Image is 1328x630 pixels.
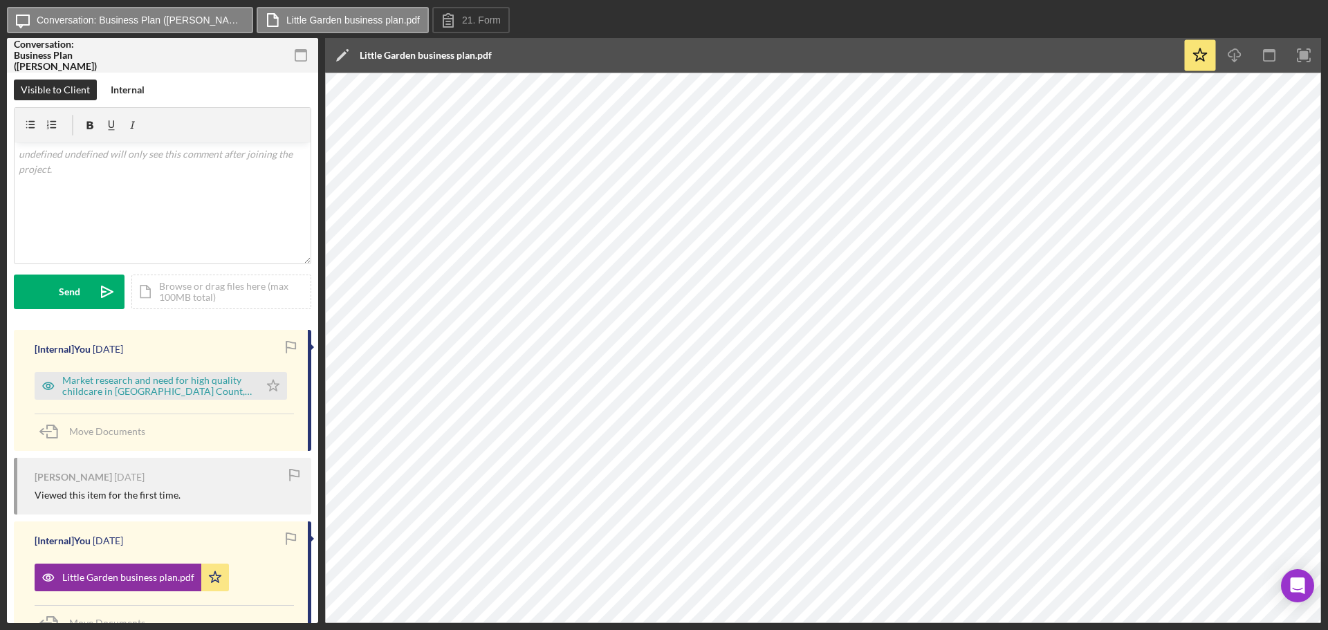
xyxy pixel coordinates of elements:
[35,372,287,400] button: Market research and need for high quality childcare in [GEOGRAPHIC_DATA] Count, [US_STATE][GEOGRA...
[35,414,159,449] button: Move Documents
[35,490,181,501] div: Viewed this item for the first time.
[93,344,123,355] time: 2025-07-10 15:19
[1281,569,1314,602] div: Open Intercom Messenger
[286,15,420,26] label: Little Garden business plan.pdf
[69,617,145,629] span: Move Documents
[432,7,510,33] button: 21. Form
[7,7,253,33] button: Conversation: Business Plan ([PERSON_NAME])
[104,80,151,100] button: Internal
[35,472,112,483] div: [PERSON_NAME]
[37,15,244,26] label: Conversation: Business Plan ([PERSON_NAME])
[35,564,229,591] button: Little Garden business plan.pdf
[21,80,90,100] div: Visible to Client
[462,15,501,26] label: 21. Form
[111,80,145,100] div: Internal
[35,535,91,546] div: [Internal] You
[35,344,91,355] div: [Internal] You
[14,39,111,72] div: Conversation: Business Plan ([PERSON_NAME])
[257,7,429,33] button: Little Garden business plan.pdf
[62,375,252,397] div: Market research and need for high quality childcare in [GEOGRAPHIC_DATA] Count, [US_STATE][GEOGRA...
[360,50,492,61] div: Little Garden business plan.pdf
[69,425,145,437] span: Move Documents
[114,472,145,483] time: 2025-07-10 14:59
[14,80,97,100] button: Visible to Client
[59,275,80,309] div: Send
[62,572,194,583] div: Little Garden business plan.pdf
[14,275,124,309] button: Send
[93,535,123,546] time: 2025-07-09 15:13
